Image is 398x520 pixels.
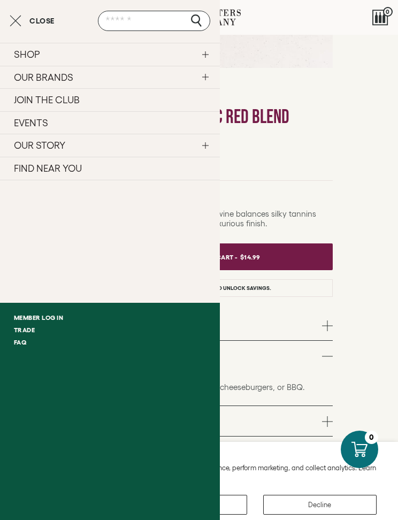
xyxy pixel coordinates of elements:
span: $14.99 [240,249,261,265]
div: 0 [365,431,378,444]
button: Close cart [10,14,55,27]
h1: Black Girl Magic Red Blend [US_STATE] 2019 [117,108,333,148]
span: Close [29,17,55,25]
h6: Black Girl Magic Wines [117,94,333,101]
button: Decline [263,495,377,515]
span: Add To Cart - [190,249,238,265]
span: 0 [383,7,393,17]
button: Add To Cart - $14.99 [118,243,333,270]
